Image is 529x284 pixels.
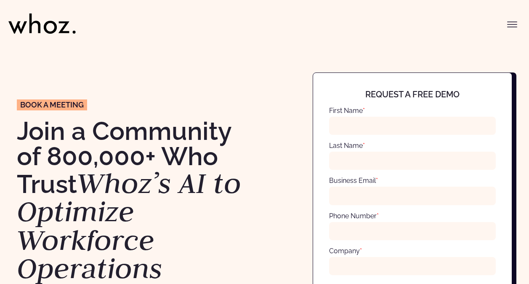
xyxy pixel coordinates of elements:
[17,118,256,283] h1: Join a Community of 800,000+ Who Trust
[338,90,487,99] h4: Request a free demo
[329,177,378,185] label: Business Email
[329,142,365,150] label: Last Name
[329,247,362,255] label: Company
[20,101,84,109] span: Book a meeting
[329,212,379,220] label: Phone Number
[504,16,521,33] button: Toggle menu
[329,107,365,115] label: First Name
